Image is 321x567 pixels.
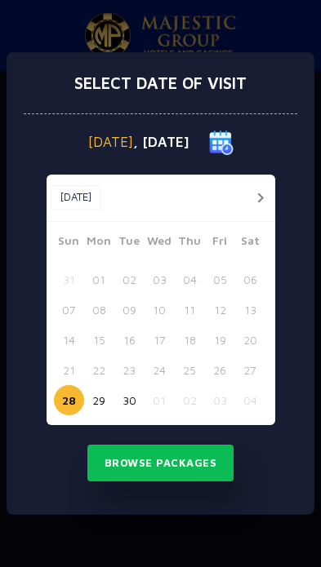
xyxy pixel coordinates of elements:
[74,73,247,93] h3: Select date of visit
[235,385,265,415] button: 04
[205,264,235,295] button: 05
[145,385,175,415] button: 01
[54,264,84,295] button: 31
[54,325,84,355] button: 14
[114,232,145,255] span: Tue
[84,355,114,385] button: 22
[175,355,205,385] button: 25
[88,135,133,149] span: [DATE]
[175,295,205,325] button: 11
[114,264,145,295] button: 02
[145,232,175,255] span: Wed
[84,385,114,415] button: 29
[205,325,235,355] button: 19
[133,135,189,149] span: , [DATE]
[54,295,84,325] button: 07
[235,232,265,255] span: Sat
[209,131,234,155] img: calender icon
[205,295,235,325] button: 12
[205,385,235,415] button: 03
[175,264,205,295] button: 04
[84,325,114,355] button: 15
[84,232,114,255] span: Mon
[84,295,114,325] button: 08
[235,355,265,385] button: 27
[54,355,84,385] button: 21
[205,355,235,385] button: 26
[235,325,265,355] button: 20
[145,295,175,325] button: 10
[145,325,175,355] button: 17
[235,264,265,295] button: 06
[87,445,234,482] button: Browse Packages
[114,295,145,325] button: 09
[235,295,265,325] button: 13
[175,385,205,415] button: 02
[175,325,205,355] button: 18
[84,264,114,295] button: 01
[114,355,145,385] button: 23
[205,232,235,255] span: Fri
[145,264,175,295] button: 03
[54,385,84,415] button: 28
[114,385,145,415] button: 30
[175,232,205,255] span: Thu
[51,186,100,210] button: [DATE]
[54,232,84,255] span: Sun
[145,355,175,385] button: 24
[114,325,145,355] button: 16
